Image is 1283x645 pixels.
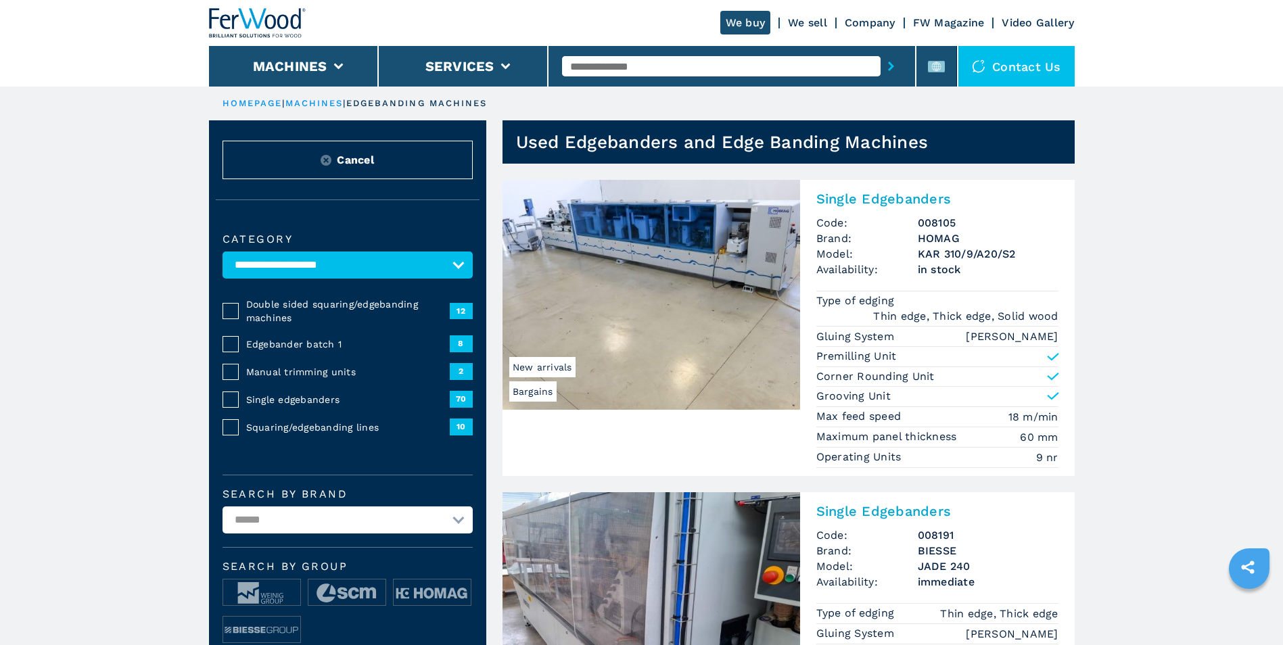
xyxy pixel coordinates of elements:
[816,191,1058,207] h2: Single Edgebanders
[337,152,374,168] span: Cancel
[845,16,895,29] a: Company
[918,574,1058,590] span: immediate
[285,98,344,108] a: machines
[816,606,898,621] p: Type of edging
[450,419,473,435] span: 10
[816,349,897,364] p: Premilling Unit
[966,626,1058,642] em: [PERSON_NAME]
[816,574,918,590] span: Availability:
[816,262,918,277] span: Availability:
[918,543,1058,558] h3: BIESSE
[516,131,929,153] h1: Used Edgebanders and Edge Banding Machines
[816,409,905,424] p: Max feed speed
[223,561,473,572] span: Search by group
[788,16,827,29] a: We sell
[425,58,494,74] button: Services
[816,329,898,344] p: Gluing System
[509,381,557,402] span: Bargains
[816,429,960,444] p: Maximum panel thickness
[394,579,471,606] img: image
[346,97,488,110] p: edgebanding machines
[209,8,306,38] img: Ferwood
[450,363,473,379] span: 2
[720,11,771,34] a: We buy
[450,335,473,352] span: 8
[816,293,898,308] p: Type of edging
[1226,584,1273,635] iframe: Chat
[282,98,285,108] span: |
[1002,16,1074,29] a: Video Gallery
[816,543,918,558] span: Brand:
[1008,409,1058,425] em: 18 m/min
[246,393,450,406] span: Single edgebanders
[816,215,918,231] span: Code:
[1020,429,1058,445] em: 60 mm
[223,98,283,108] a: HOMEPAGE
[918,231,1058,246] h3: HOMAG
[223,141,473,179] button: ResetCancel
[873,308,1058,324] em: Thin edge, Thick edge, Solid wood
[509,357,576,377] span: New arrivals
[246,421,450,434] span: Squaring/edgebanding lines
[343,98,346,108] span: |
[816,231,918,246] span: Brand:
[881,51,902,82] button: submit-button
[246,365,450,379] span: Manual trimming units
[246,297,450,325] span: Double sided squaring/edgebanding machines
[918,558,1058,574] h3: JADE 240
[918,262,1058,277] span: in stock
[1231,550,1265,584] a: sharethis
[450,303,473,319] span: 12
[972,59,985,73] img: Contact us
[253,58,327,74] button: Machines
[918,215,1058,231] h3: 008105
[223,579,300,606] img: image
[816,389,891,404] p: Grooving Unit
[1036,450,1058,465] em: 9 nr
[913,16,985,29] a: FW Magazine
[816,558,918,574] span: Model:
[966,329,1058,344] em: [PERSON_NAME]
[816,527,918,543] span: Code:
[223,234,473,245] label: Category
[308,579,386,606] img: image
[223,489,473,500] label: Search by brand
[816,246,918,262] span: Model:
[321,155,331,166] img: Reset
[816,503,1058,519] h2: Single Edgebanders
[503,180,800,410] img: Single Edgebanders HOMAG KAR 310/9/A20/S2
[503,180,1075,476] a: Single Edgebanders HOMAG KAR 310/9/A20/S2BargainsNew arrivalsSingle EdgebandersCode:008105Brand:H...
[940,606,1058,621] em: Thin edge, Thick edge
[816,626,898,641] p: Gluing System
[246,337,450,351] span: Edgebander batch 1
[918,246,1058,262] h3: KAR 310/9/A20/S2
[816,450,905,464] p: Operating Units
[450,391,473,407] span: 70
[223,617,300,644] img: image
[816,369,935,384] p: Corner Rounding Unit
[958,46,1075,87] div: Contact us
[918,527,1058,543] h3: 008191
